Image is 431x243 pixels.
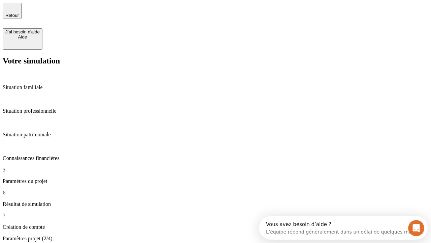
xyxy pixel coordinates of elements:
[3,155,428,161] p: Connaissances financières
[3,132,428,138] p: Situation patrimoniale
[408,220,424,236] iframe: Intercom live chat
[5,29,40,34] div: J’ai besoin d'aide
[259,216,428,240] iframe: Intercom live chat discovery launcher
[3,224,428,230] p: Création de compte
[3,213,428,219] p: 7
[3,56,428,65] h2: Votre simulation
[5,13,19,18] span: Retour
[3,236,428,242] p: Paramètres projet (2/4)
[3,201,428,207] p: Résultat de simulation
[3,3,22,19] button: Retour
[3,178,428,184] p: Paramètres du projet
[3,84,428,90] p: Situation familiale
[7,6,166,11] div: Vous avez besoin d’aide ?
[3,167,428,173] p: 5
[3,28,42,50] button: J’ai besoin d'aideAide
[3,3,186,21] div: Ouvrir le Messenger Intercom
[7,11,166,18] div: L’équipe répond généralement dans un délai de quelques minutes.
[3,108,428,114] p: Situation professionnelle
[5,34,40,39] div: Aide
[3,190,428,196] p: 6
